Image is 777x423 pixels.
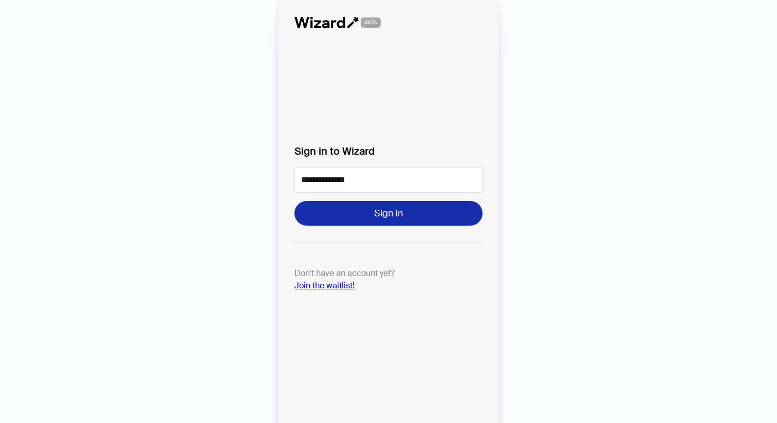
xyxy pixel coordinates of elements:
[374,207,403,219] span: Sign In
[294,143,483,159] label: Sign in to Wizard
[294,201,483,226] button: Sign In
[361,17,381,28] span: BETA
[294,280,355,291] a: Join the waitlist!
[294,267,483,292] p: Don't have an account yet?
